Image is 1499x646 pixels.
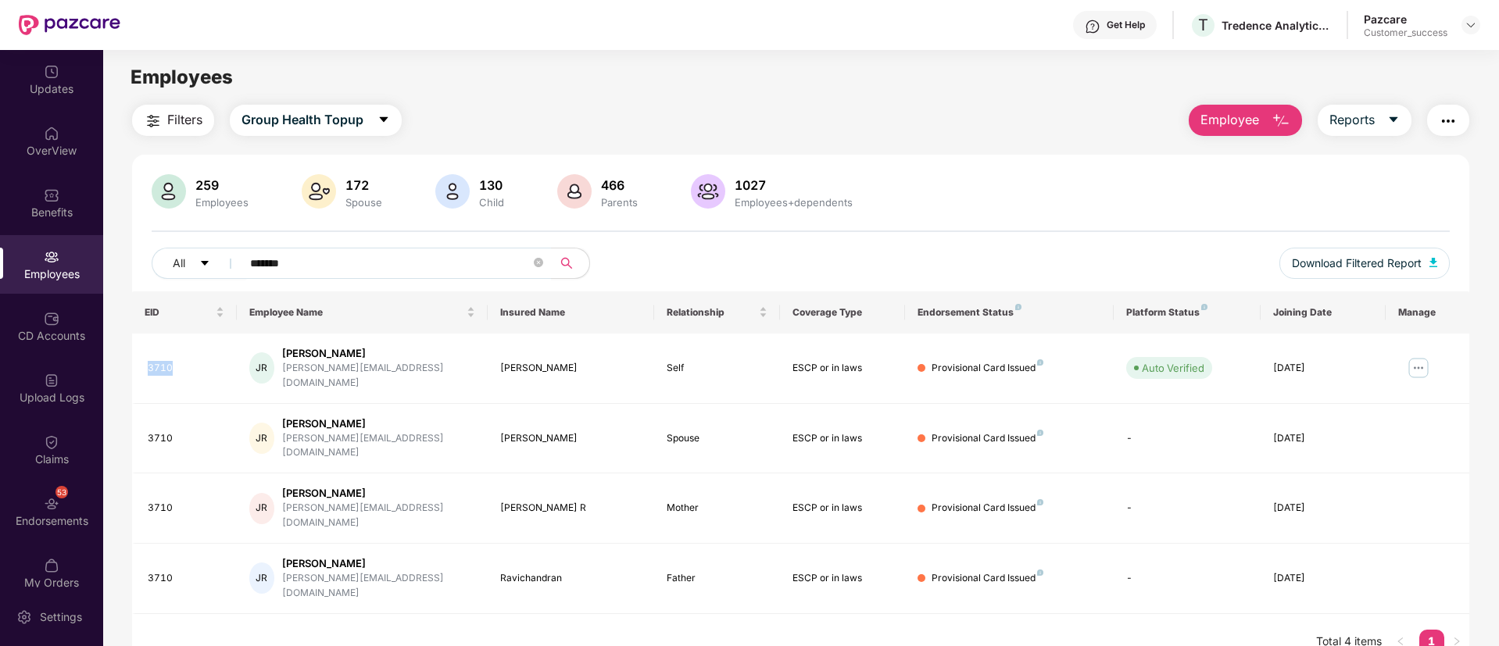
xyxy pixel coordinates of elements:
[44,496,59,512] img: svg+xml;base64,PHN2ZyBpZD0iRW5kb3JzZW1lbnRzIiB4bWxucz0iaHR0cDovL3d3dy53My5vcmcvMjAwMC9zdmciIHdpZH...
[932,501,1043,516] div: Provisional Card Issued
[241,110,363,130] span: Group Health Topup
[282,501,475,530] div: [PERSON_NAME][EMAIL_ADDRESS][DOMAIN_NAME]
[44,558,59,573] img: svg+xml;base64,PHN2ZyBpZD0iTXlfT3JkZXJzIiBkYXRhLW5hbWU9Ik15IE9yZGVycyIgeG1sbnM9Imh0dHA6Ly93d3cudz...
[55,486,68,498] div: 53
[249,493,274,524] div: JR
[667,431,767,446] div: Spouse
[282,486,475,501] div: [PERSON_NAME]
[1439,112,1458,130] img: svg+xml;base64,PHN2ZyB4bWxucz0iaHR0cDovL3d3dy53My5vcmcvMjAwMC9zdmciIHdpZHRoPSIyNCIgaGVpZ2h0PSIyNC...
[1406,355,1431,380] img: manageButton
[16,609,32,625] img: svg+xml;base64,PHN2ZyBpZD0iU2V0dGluZy0yMHgyMCIgeG1sbnM9Imh0dHA6Ly93d3cudzMub3JnLzIwMDAvc3ZnIiB3aW...
[148,571,224,586] div: 3710
[249,306,463,319] span: Employee Name
[44,187,59,203] img: svg+xml;base64,PHN2ZyBpZD0iQmVuZWZpdHMiIHhtbG5zPSJodHRwOi8vd3d3LnczLm9yZy8yMDAwL3N2ZyIgd2lkdGg9Ij...
[282,346,475,361] div: [PERSON_NAME]
[732,177,856,193] div: 1027
[488,291,655,334] th: Insured Name
[1386,291,1469,334] th: Manage
[1273,361,1373,376] div: [DATE]
[654,291,779,334] th: Relationship
[1037,569,1043,576] img: svg+xml;base64,PHN2ZyB4bWxucz0iaHR0cDovL3d3dy53My5vcmcvMjAwMC9zdmciIHdpZHRoPSI4IiBoZWlnaHQ9IjgiIH...
[1142,360,1204,376] div: Auto Verified
[1201,304,1207,310] img: svg+xml;base64,PHN2ZyB4bWxucz0iaHR0cDovL3d3dy53My5vcmcvMjAwMC9zdmciIHdpZHRoPSI4IiBoZWlnaHQ9IjgiIH...
[500,361,642,376] div: [PERSON_NAME]
[342,196,385,209] div: Spouse
[148,361,224,376] div: 3710
[780,291,905,334] th: Coverage Type
[148,431,224,446] div: 3710
[167,110,202,130] span: Filters
[1273,501,1373,516] div: [DATE]
[282,431,475,461] div: [PERSON_NAME][EMAIL_ADDRESS][DOMAIN_NAME]
[282,556,475,571] div: [PERSON_NAME]
[35,609,87,625] div: Settings
[199,258,210,270] span: caret-down
[152,174,186,209] img: svg+xml;base64,PHN2ZyB4bWxucz0iaHR0cDovL3d3dy53My5vcmcvMjAwMC9zdmciIHhtbG5zOnhsaW5rPSJodHRwOi8vd3...
[476,196,507,209] div: Child
[1272,112,1290,130] img: svg+xml;base64,PHN2ZyB4bWxucz0iaHR0cDovL3d3dy53My5vcmcvMjAwMC9zdmciIHhtbG5zOnhsaW5rPSJodHRwOi8vd3...
[918,306,1101,319] div: Endorsement Status
[557,174,592,209] img: svg+xml;base64,PHN2ZyB4bWxucz0iaHR0cDovL3d3dy53My5vcmcvMjAwMC9zdmciIHhtbG5zOnhsaW5rPSJodHRwOi8vd3...
[1273,431,1373,446] div: [DATE]
[1114,473,1260,544] td: -
[44,311,59,327] img: svg+xml;base64,PHN2ZyBpZD0iQ0RfQWNjb3VudHMiIGRhdGEtbmFtZT0iQ0QgQWNjb3VudHMiIHhtbG5zPSJodHRwOi8vd3...
[1222,18,1331,33] div: Tredence Analytics Solutions Private Limited
[249,562,274,594] div: JR
[192,177,252,193] div: 259
[932,361,1043,376] div: Provisional Card Issued
[551,257,581,269] span: search
[500,431,642,446] div: [PERSON_NAME]
[476,177,507,193] div: 130
[500,501,642,516] div: [PERSON_NAME] R
[1429,258,1437,267] img: svg+xml;base64,PHN2ZyB4bWxucz0iaHR0cDovL3d3dy53My5vcmcvMjAwMC9zdmciIHhtbG5zOnhsaW5rPSJodHRwOi8vd3...
[1015,304,1021,310] img: svg+xml;base64,PHN2ZyB4bWxucz0iaHR0cDovL3d3dy53My5vcmcvMjAwMC9zdmciIHdpZHRoPSI4IiBoZWlnaHQ9IjgiIH...
[44,373,59,388] img: svg+xml;base64,PHN2ZyBpZD0iVXBsb2FkX0xvZ3MiIGRhdGEtbmFtZT0iVXBsb2FkIExvZ3MiIHhtbG5zPSJodHRwOi8vd3...
[500,571,642,586] div: Ravichandran
[1329,110,1375,130] span: Reports
[152,248,247,279] button: Allcaret-down
[792,501,893,516] div: ESCP or in laws
[1273,571,1373,586] div: [DATE]
[792,571,893,586] div: ESCP or in laws
[230,105,402,136] button: Group Health Topupcaret-down
[667,306,755,319] span: Relationship
[1114,544,1260,614] td: -
[342,177,385,193] div: 172
[1318,105,1411,136] button: Reportscaret-down
[534,256,543,271] span: close-circle
[44,249,59,265] img: svg+xml;base64,PHN2ZyBpZD0iRW1wbG95ZWVzIiB4bWxucz0iaHR0cDovL3d3dy53My5vcmcvMjAwMC9zdmciIHdpZHRoPS...
[932,431,1043,446] div: Provisional Card Issued
[792,431,893,446] div: ESCP or in laws
[1364,27,1447,39] div: Customer_success
[249,352,274,384] div: JR
[44,64,59,80] img: svg+xml;base64,PHN2ZyBpZD0iVXBkYXRlZCIgeG1sbnM9Imh0dHA6Ly93d3cudzMub3JnLzIwMDAvc3ZnIiB3aWR0aD0iMj...
[1037,359,1043,366] img: svg+xml;base64,PHN2ZyB4bWxucz0iaHR0cDovL3d3dy53My5vcmcvMjAwMC9zdmciIHdpZHRoPSI4IiBoZWlnaHQ9IjgiIH...
[1198,16,1208,34] span: T
[598,196,641,209] div: Parents
[144,112,163,130] img: svg+xml;base64,PHN2ZyB4bWxucz0iaHR0cDovL3d3dy53My5vcmcvMjAwMC9zdmciIHdpZHRoPSIyNCIgaGVpZ2h0PSIyNC...
[377,113,390,127] span: caret-down
[435,174,470,209] img: svg+xml;base64,PHN2ZyB4bWxucz0iaHR0cDovL3d3dy53My5vcmcvMjAwMC9zdmciIHhtbG5zOnhsaW5rPSJodHRwOi8vd3...
[1085,19,1100,34] img: svg+xml;base64,PHN2ZyBpZD0iSGVscC0zMngzMiIgeG1sbnM9Imh0dHA6Ly93d3cudzMub3JnLzIwMDAvc3ZnIiB3aWR0aD...
[1452,637,1461,646] span: right
[131,66,233,88] span: Employees
[534,258,543,267] span: close-circle
[691,174,725,209] img: svg+xml;base64,PHN2ZyB4bWxucz0iaHR0cDovL3d3dy53My5vcmcvMjAwMC9zdmciIHhtbG5zOnhsaW5rPSJodHRwOi8vd3...
[1114,404,1260,474] td: -
[192,196,252,209] div: Employees
[282,361,475,391] div: [PERSON_NAME][EMAIL_ADDRESS][DOMAIN_NAME]
[1364,12,1447,27] div: Pazcare
[598,177,641,193] div: 466
[1292,255,1422,272] span: Download Filtered Report
[44,434,59,450] img: svg+xml;base64,PHN2ZyBpZD0iQ2xhaW0iIHhtbG5zPSJodHRwOi8vd3d3LnczLm9yZy8yMDAwL3N2ZyIgd2lkdGg9IjIwIi...
[792,361,893,376] div: ESCP or in laws
[132,291,237,334] th: EID
[667,501,767,516] div: Mother
[1279,248,1450,279] button: Download Filtered Report
[148,501,224,516] div: 3710
[932,571,1043,586] div: Provisional Card Issued
[1189,105,1302,136] button: Employee
[132,105,214,136] button: Filters
[249,423,274,454] div: JR
[19,15,120,35] img: New Pazcare Logo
